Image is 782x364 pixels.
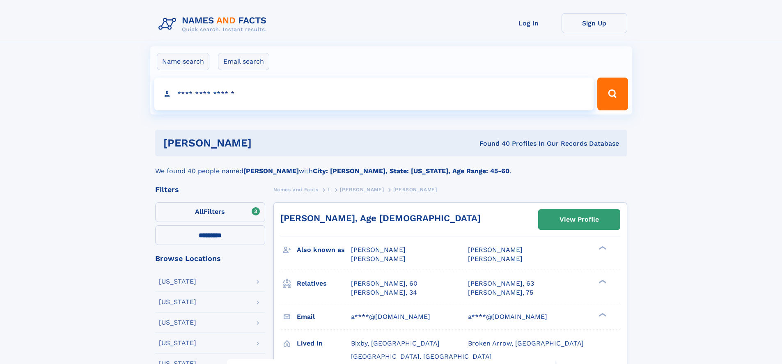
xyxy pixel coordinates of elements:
span: Broken Arrow, [GEOGRAPHIC_DATA] [468,339,584,347]
span: Bixby, [GEOGRAPHIC_DATA] [351,339,440,347]
button: Search Button [597,78,628,110]
span: [PERSON_NAME] [468,246,523,254]
a: [PERSON_NAME], Age [DEMOGRAPHIC_DATA] [280,213,481,223]
img: Logo Names and Facts [155,13,273,35]
div: [US_STATE] [159,340,196,346]
span: L [328,187,331,192]
a: View Profile [539,210,620,229]
div: Filters [155,186,265,193]
h3: Lived in [297,337,351,350]
span: [GEOGRAPHIC_DATA], [GEOGRAPHIC_DATA] [351,353,492,360]
h3: Email [297,310,351,324]
label: Name search [157,53,209,70]
input: search input [154,78,594,110]
h3: Relatives [297,277,351,291]
span: [PERSON_NAME] [351,255,406,263]
b: [PERSON_NAME] [243,167,299,175]
label: Email search [218,53,269,70]
a: Names and Facts [273,184,319,195]
a: [PERSON_NAME], 34 [351,288,417,297]
div: Browse Locations [155,255,265,262]
a: Log In [496,13,562,33]
a: [PERSON_NAME] [340,184,384,195]
b: City: [PERSON_NAME], State: [US_STATE], Age Range: 45-60 [313,167,509,175]
span: All [195,208,204,215]
a: [PERSON_NAME], 60 [351,279,417,288]
label: Filters [155,202,265,222]
div: View Profile [560,210,599,229]
div: ❯ [597,312,607,317]
a: [PERSON_NAME], 75 [468,288,533,297]
div: ❯ [597,279,607,284]
a: L [328,184,331,195]
h1: [PERSON_NAME] [163,138,366,148]
div: [US_STATE] [159,319,196,326]
a: Sign Up [562,13,627,33]
div: ❯ [597,245,607,251]
span: [PERSON_NAME] [468,255,523,263]
a: [PERSON_NAME], 63 [468,279,534,288]
div: Found 40 Profiles In Our Records Database [365,139,619,148]
h3: Also known as [297,243,351,257]
div: [US_STATE] [159,299,196,305]
span: [PERSON_NAME] [393,187,437,192]
span: [PERSON_NAME] [351,246,406,254]
div: [US_STATE] [159,278,196,285]
span: [PERSON_NAME] [340,187,384,192]
div: We found 40 people named with . [155,156,627,176]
